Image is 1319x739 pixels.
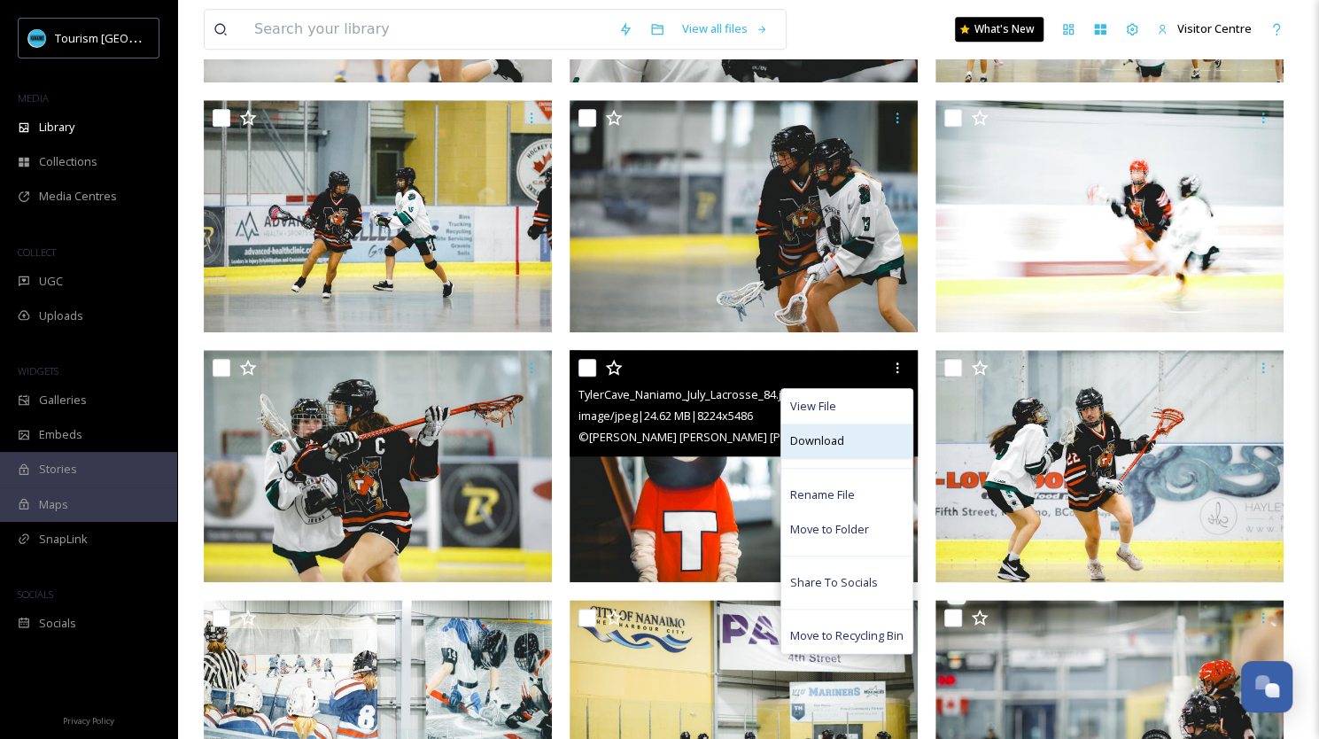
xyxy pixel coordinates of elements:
span: COLLECT [18,245,56,259]
span: UGC [39,273,63,290]
img: TylerCave_Naniamo_July_Lacrosse_77.jpg [204,350,552,582]
span: © [PERSON_NAME] [PERSON_NAME] [PERSON_NAME] [PERSON_NAME] [578,428,948,445]
span: Rename File [790,486,855,503]
span: Move to Folder [790,521,869,538]
span: MEDIA [18,91,49,105]
img: tourism_nanaimo_logo.jpeg [28,29,46,47]
a: View all files [673,12,777,46]
span: Share To Socials [790,574,878,591]
img: TylerCave_Naniamo_July_Lacrosse_78.jpg [935,350,1284,582]
span: Maps [39,496,68,513]
span: Tourism [GEOGRAPHIC_DATA] [55,29,213,46]
span: TylerCave_Naniamo_July_Lacrosse_84.jpg [578,386,795,402]
span: Library [39,119,74,136]
span: Visitor Centre [1177,20,1252,36]
span: Stories [39,461,77,478]
span: Socials [39,615,76,632]
img: TylerCave_Naniamo_July_Lacrosse_43.jpg [204,100,552,332]
img: TylerCave_Naniamo_July_Lacrosse_51.jpg [570,100,918,332]
button: Open Chat [1241,661,1292,712]
span: WIDGETS [18,364,58,377]
a: Visitor Centre [1148,12,1261,46]
img: TylerCave_Naniamo_July_Lacrosse_84.jpg [570,350,918,582]
a: Privacy Policy [63,709,114,730]
span: Embeds [39,426,82,443]
span: Collections [39,153,97,170]
span: image/jpeg | 24.62 MB | 8224 x 5486 [578,408,753,424]
span: Move to Recycling Bin [790,627,904,644]
span: Privacy Policy [63,715,114,727]
span: View File [790,398,836,415]
img: TylerCave_Naniamo_July_Lacrosse_66.jpg [935,100,1284,332]
span: Media Centres [39,188,117,205]
span: Download [790,432,844,449]
span: Uploads [39,307,83,324]
span: SnapLink [39,531,88,548]
span: Galleries [39,392,87,408]
span: SOCIALS [18,587,53,601]
input: Search your library [245,10,609,49]
a: What's New [955,17,1044,42]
